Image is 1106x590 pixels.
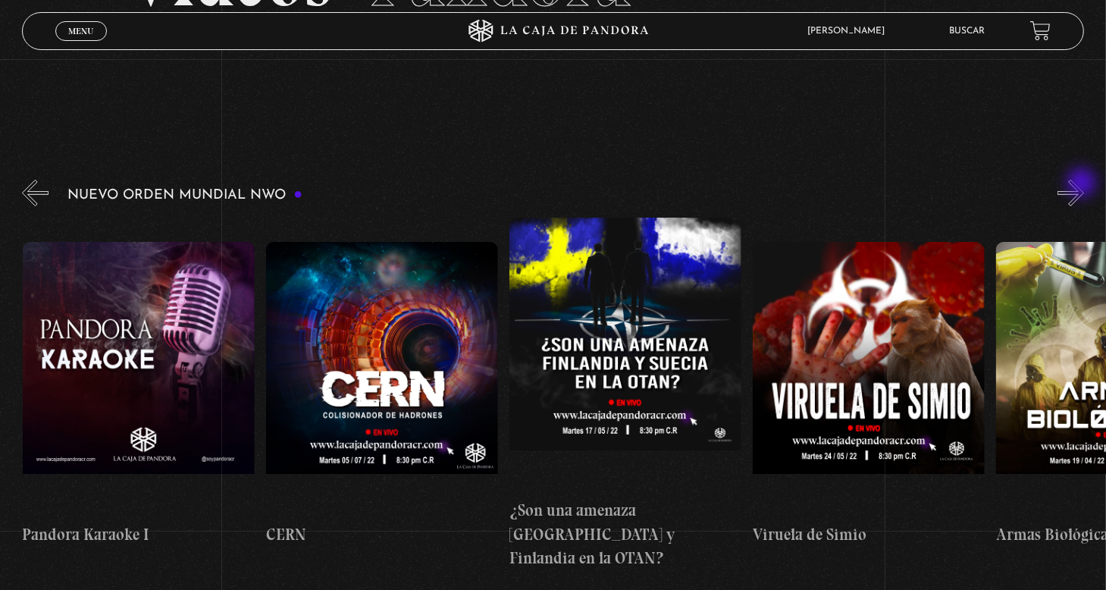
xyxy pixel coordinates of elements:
h4: CERN [266,523,498,547]
a: ¿Son una amenaza [GEOGRAPHIC_DATA] y Finlandia en la OTAN? [509,218,741,570]
a: Pandora Karaoke I [23,218,255,570]
a: CERN [266,218,498,570]
h3: Nuevo Orden Mundial NWO [67,188,302,202]
button: Next [1057,180,1084,206]
h4: Pandora Karaoke I [23,523,255,547]
span: Menu [68,27,93,36]
a: Buscar [949,27,985,36]
h4: Viruela de Simio [753,523,985,547]
span: Cerrar [64,39,99,49]
button: Previous [22,180,49,206]
a: View your shopping cart [1030,20,1051,41]
a: Viruela de Simio [753,218,985,570]
h4: ¿Son una amenaza [GEOGRAPHIC_DATA] y Finlandia en la OTAN? [509,498,741,570]
span: [PERSON_NAME] [800,27,900,36]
